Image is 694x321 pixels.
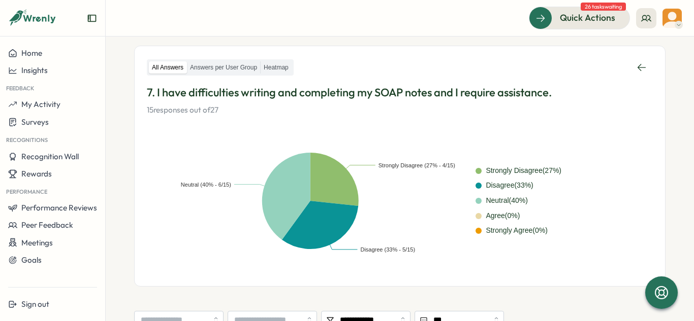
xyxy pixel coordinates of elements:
[21,117,49,127] span: Surveys
[181,181,231,187] text: Neutral (40% - 6/15)
[486,210,520,222] div: Agree ( 0 %)
[147,104,653,116] p: 15 responses out of 27
[21,203,97,212] span: Performance Reviews
[663,9,682,28] img: Olivia Arellano
[21,65,48,75] span: Insights
[261,61,292,74] label: Heatmap
[486,180,533,191] div: Disagree ( 33 %)
[21,152,79,161] span: Recognition Wall
[21,169,52,179] span: Rewards
[149,61,186,74] label: All Answers
[87,13,97,23] button: Expand sidebar
[21,255,42,265] span: Goals
[21,299,49,309] span: Sign out
[486,165,561,176] div: Strongly Disagree ( 27 %)
[360,246,415,253] text: Disagree (33% - 5/15)
[147,85,653,100] p: 7. I have difficulties writing and completing my SOAP notes and I require assistance.
[21,220,73,230] span: Peer Feedback
[560,11,615,24] span: Quick Actions
[581,3,626,11] span: 26 tasks waiting
[378,162,455,168] text: Strongly Disagree (27% - 4/15)
[486,195,528,206] div: Neutral ( 40 %)
[21,48,42,58] span: Home
[529,7,630,29] button: Quick Actions
[21,99,60,109] span: My Activity
[187,61,260,74] label: Answers per User Group
[486,225,547,236] div: Strongly Agree ( 0 %)
[21,238,53,247] span: Meetings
